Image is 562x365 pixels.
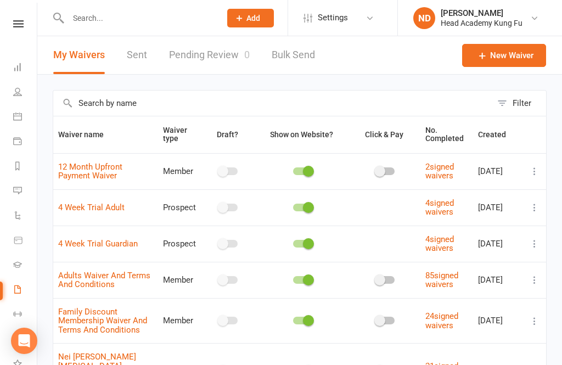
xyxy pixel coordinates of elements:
a: Bulk Send [272,36,315,74]
a: 12 Month Upfront Payment Waiver [58,162,122,181]
a: Adults Waiver And Terms And Conditions [58,271,150,290]
span: 0 [244,49,250,60]
div: ND [413,7,435,29]
td: [DATE] [473,226,523,262]
div: Filter [513,97,531,110]
a: 24signed waivers [425,311,458,330]
span: Created [478,130,518,139]
button: Waiver name [58,128,116,141]
button: Add [227,9,274,27]
a: Dashboard [13,56,38,81]
td: Member [158,298,202,344]
span: Add [246,14,260,23]
td: [DATE] [473,262,523,298]
button: Created [478,128,518,141]
a: Sent [127,36,147,74]
td: Prospect [158,189,202,226]
div: Open Intercom Messenger [11,328,37,354]
div: Head Academy Kung Fu [441,18,522,28]
a: People [13,81,38,105]
td: [DATE] [473,153,523,189]
th: No. Completed [420,116,473,153]
a: New Waiver [462,44,546,67]
span: Waiver name [58,130,116,139]
a: Payments [13,130,38,155]
td: [DATE] [473,189,523,226]
button: Show on Website? [260,128,345,141]
button: Click & Pay [355,128,415,141]
a: 85signed waivers [425,271,458,290]
a: 4 Week Trial Adult [58,203,125,212]
a: Reports [13,155,38,179]
span: Draft? [217,130,238,139]
input: Search... [65,10,213,26]
input: Search by name [53,91,492,116]
a: Pending Review0 [169,36,250,74]
td: Prospect [158,226,202,262]
td: [DATE] [473,298,523,344]
td: Member [158,262,202,298]
a: 4 Week Trial Guardian [58,239,138,249]
td: Member [158,153,202,189]
span: Show on Website? [270,130,333,139]
button: Draft? [207,128,250,141]
a: 4signed waivers [425,234,454,254]
button: My Waivers [53,36,105,74]
a: Product Sales [13,229,38,254]
a: Calendar [13,105,38,130]
div: [PERSON_NAME] [441,8,522,18]
th: Waiver type [158,116,202,153]
a: 2signed waivers [425,162,454,181]
span: Settings [318,5,348,30]
span: Click & Pay [365,130,403,139]
a: 4signed waivers [425,198,454,217]
a: Family Discount Membership Waiver And Terms And Conditions [58,307,147,335]
button: Filter [492,91,546,116]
